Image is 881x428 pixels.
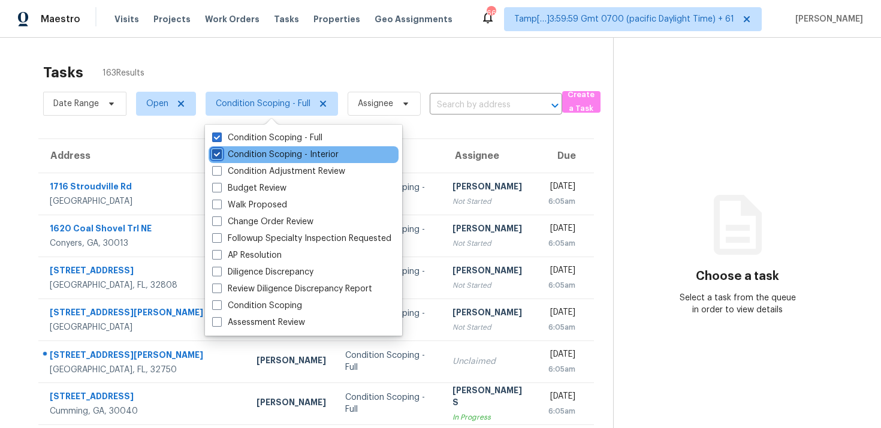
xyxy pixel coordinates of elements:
div: [GEOGRAPHIC_DATA], FL, 32750 [50,364,237,376]
div: Condition Scoping - Full [345,391,433,415]
span: [PERSON_NAME] [791,13,863,25]
h3: Choose a task [696,270,779,282]
th: Due [538,139,594,173]
div: [DATE] [548,306,575,321]
div: 6:05am [548,321,575,333]
div: 1620 Coal Shovel Trl NE [50,222,237,237]
button: Create a Task [562,91,601,113]
input: Search by address [430,96,529,114]
div: Not Started [452,237,529,249]
div: 6:05am [548,405,575,417]
div: [PERSON_NAME] [452,180,529,195]
div: [PERSON_NAME] [257,354,326,369]
div: 6:05am [548,363,575,375]
div: Not Started [452,279,529,291]
th: Assignee [443,139,538,173]
label: Condition Scoping - Full [212,132,322,144]
label: Diligence Discrepancy [212,266,313,278]
span: Visits [114,13,139,25]
div: [PERSON_NAME] S [452,384,529,411]
div: [GEOGRAPHIC_DATA] [50,321,237,333]
span: Open [146,98,168,110]
div: Cumming, GA, 30040 [50,405,237,417]
span: 163 Results [102,67,144,79]
label: Assessment Review [212,317,305,328]
div: [PERSON_NAME] [452,264,529,279]
h2: Tasks [43,67,83,79]
div: [PERSON_NAME] [452,222,529,237]
div: 6:05am [548,237,575,249]
div: Not Started [452,195,529,207]
label: Condition Scoping [212,300,302,312]
div: [DATE] [548,264,575,279]
span: Condition Scoping - Full [216,98,310,110]
div: Conyers, GA, 30013 [50,237,237,249]
div: 6:05am [548,279,575,291]
label: Review Diligence Discrepancy Report [212,283,372,295]
label: Condition Adjustment Review [212,165,345,177]
div: [PERSON_NAME] [452,306,529,321]
button: Open [547,97,563,114]
div: [DATE] [548,390,575,405]
label: Walk Proposed [212,199,287,211]
div: 6:05am [548,195,575,207]
span: Projects [153,13,191,25]
div: [GEOGRAPHIC_DATA] [50,195,237,207]
label: AP Resolution [212,249,282,261]
span: Tasks [274,15,299,23]
div: [STREET_ADDRESS] [50,390,237,405]
span: Maestro [41,13,80,25]
span: Date Range [53,98,99,110]
span: Properties [313,13,360,25]
div: In Progress [452,411,529,423]
div: [STREET_ADDRESS] [50,264,237,279]
div: [STREET_ADDRESS][PERSON_NAME] [50,349,237,364]
label: Change Order Review [212,216,313,228]
div: [DATE] [548,222,575,237]
div: [DATE] [548,180,575,195]
span: Geo Assignments [375,13,452,25]
div: Select a task from the queue in order to view details [675,292,799,316]
div: Not Started [452,321,529,333]
th: Address [38,139,247,173]
div: 1716 Stroudville Rd [50,180,237,195]
div: Unclaimed [452,355,529,367]
label: Condition Scoping - Interior [212,149,339,161]
span: Create a Task [568,88,595,116]
div: Condition Scoping - Full [345,349,433,373]
div: [DATE] [548,348,575,363]
div: [STREET_ADDRESS][PERSON_NAME] [50,306,237,321]
label: Followup Specialty Inspection Requested [212,233,391,245]
div: [PERSON_NAME] [257,396,326,411]
label: Budget Review [212,182,286,194]
span: Tamp[…]3:59:59 Gmt 0700 (pacific Daylight Time) + 61 [514,13,734,25]
div: [GEOGRAPHIC_DATA], FL, 32808 [50,279,237,291]
div: 668 [487,7,495,19]
span: Assignee [358,98,393,110]
span: Work Orders [205,13,260,25]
